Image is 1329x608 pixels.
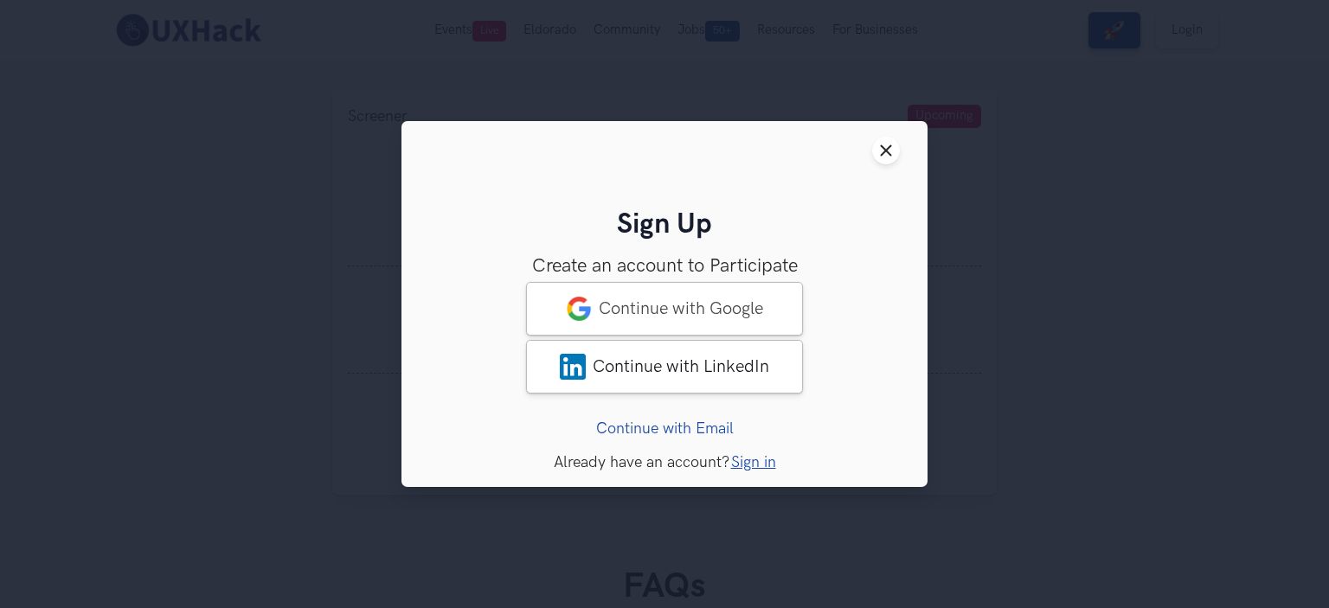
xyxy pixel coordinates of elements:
[526,340,803,394] a: LinkedInContinue with LinkedIn
[429,208,900,242] h2: Sign Up
[731,453,776,471] a: Sign in
[554,453,729,471] span: Already have an account?
[566,296,592,322] img: google
[593,356,769,377] span: Continue with LinkedIn
[599,298,763,319] span: Continue with Google
[526,282,803,336] a: googleContinue with Google
[596,419,734,438] a: Continue with Email
[429,255,900,278] h3: Create an account to Participate
[560,354,586,380] img: LinkedIn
